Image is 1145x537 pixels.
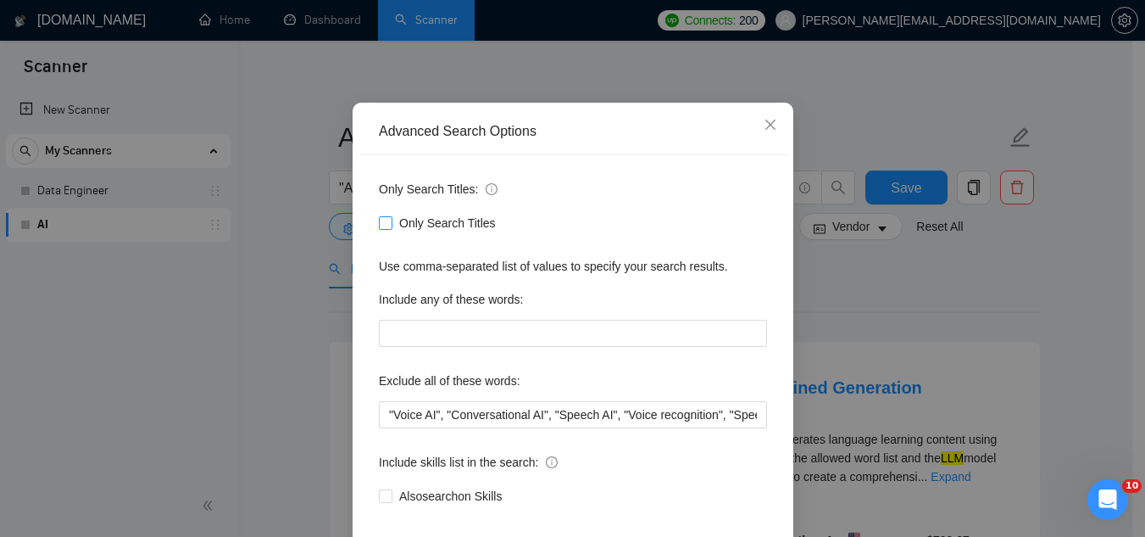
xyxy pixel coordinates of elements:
label: Exclude all of these words: [379,367,520,394]
span: Also search on Skills [392,487,509,506]
span: close [764,118,777,131]
span: Only Search Titles [392,214,503,232]
span: info-circle [486,183,497,195]
label: Include any of these words: [379,286,523,313]
button: Close [748,103,793,148]
span: info-circle [546,456,558,468]
div: Advanced Search Options [379,122,767,141]
span: Only Search Titles: [379,180,497,199]
div: Use comma-separated list of values to specify your search results. [379,257,767,276]
iframe: Intercom live chat [1087,479,1128,520]
span: Include skills list in the search: [379,453,558,472]
span: 10 [1122,479,1142,493]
